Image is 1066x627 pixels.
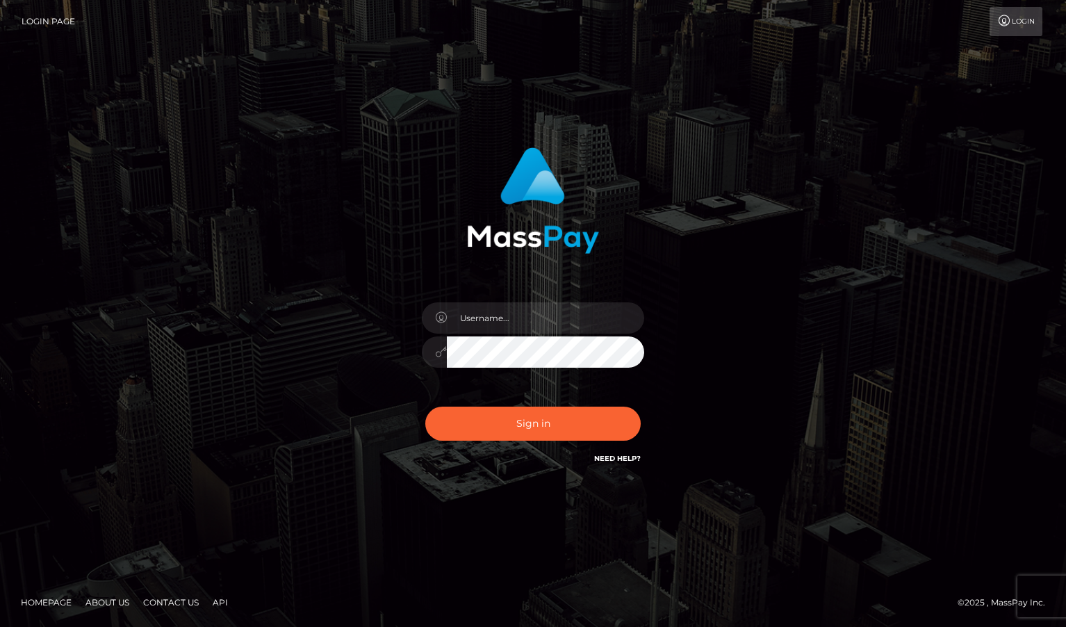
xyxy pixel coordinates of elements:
a: Login [990,7,1042,36]
button: Sign in [425,407,641,441]
div: © 2025 , MassPay Inc. [958,595,1056,610]
a: Contact Us [138,592,204,613]
img: MassPay Login [467,147,599,254]
a: Need Help? [594,454,641,463]
input: Username... [447,302,644,334]
a: Login Page [22,7,75,36]
a: Homepage [15,592,77,613]
a: API [207,592,233,613]
a: About Us [80,592,135,613]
